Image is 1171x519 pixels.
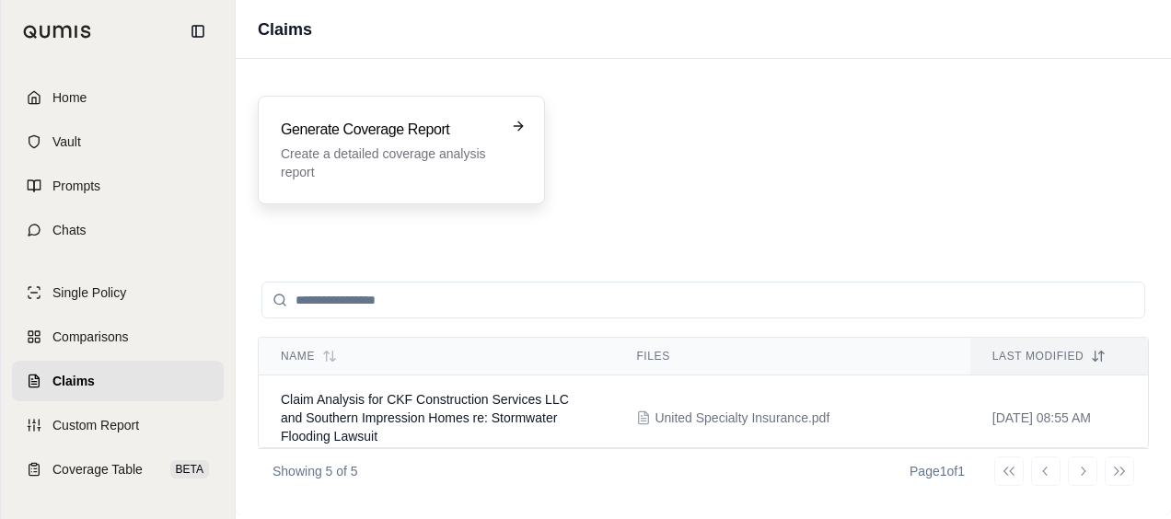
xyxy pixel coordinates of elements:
span: Custom Report [52,416,139,434]
span: Coverage Table [52,460,143,479]
a: Custom Report [12,405,224,445]
h1: Claims [258,17,312,42]
a: Coverage TableBETA [12,449,224,490]
td: [DATE] 08:55 AM [970,375,1148,461]
th: Files [614,338,969,375]
h3: Generate Coverage Report [281,119,496,141]
div: Name [281,349,592,363]
div: Last modified [992,349,1126,363]
a: Home [12,77,224,118]
span: Chats [52,221,87,239]
a: Vault [12,121,224,162]
span: United Specialty Insurance.pdf [655,409,829,427]
button: Collapse sidebar [183,17,213,46]
p: Create a detailed coverage analysis report [281,144,496,181]
span: BETA [170,460,209,479]
div: Page 1 of 1 [910,462,965,480]
span: Single Policy [52,283,126,302]
span: Home [52,88,87,107]
span: Claim Analysis for CKF Construction Services LLC and Southern Impression Homes re: Stormwater Flo... [281,392,569,444]
span: Comparisons [52,328,128,346]
a: Prompts [12,166,224,206]
span: Vault [52,133,81,151]
a: Chats [12,210,224,250]
span: Claims [52,372,95,390]
a: Comparisons [12,317,224,357]
a: Claims [12,361,224,401]
p: Showing 5 of 5 [272,462,358,480]
a: Single Policy [12,272,224,313]
img: Qumis Logo [23,25,92,39]
span: Prompts [52,177,100,195]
